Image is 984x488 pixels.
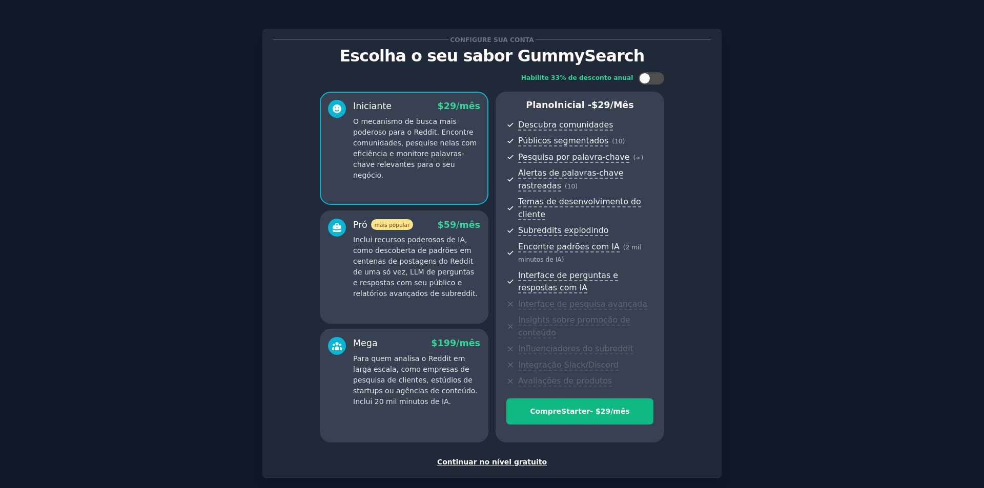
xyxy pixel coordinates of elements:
[554,100,591,110] font: Inicial -
[456,338,480,348] font: /mês
[623,244,626,251] font: (
[518,225,608,235] font: Subreddits explodindo
[623,138,625,145] font: )
[431,338,437,348] font: $
[518,120,613,130] font: Descubra comunidades
[561,407,590,415] font: Starter
[590,407,600,415] font: - $
[375,222,409,228] font: mais popular
[353,220,367,230] font: Pró
[518,299,647,309] font: Interface de pesquisa avançada
[437,458,547,466] font: Continuar no nível gratuito
[641,154,643,161] font: )
[521,74,633,81] font: Habilite 33% de desconto anual
[562,256,564,263] font: )
[575,183,578,190] font: )
[518,344,633,353] font: Influenciadores do subreddit
[353,338,378,348] font: Mega
[633,154,635,161] font: (
[518,270,618,293] font: Interface de perguntas e respostas com IA
[506,398,653,425] button: CompreStarter- $29/mês
[610,100,634,110] font: /mês
[518,197,641,219] font: Temas de desenvolvimento do cliente
[610,407,630,415] font: /mês
[598,100,610,110] font: 29
[456,101,480,111] font: /mês
[444,101,456,111] font: 29
[635,154,641,161] font: ∞
[518,376,612,386] font: Avaliações de produtos
[456,220,480,230] font: /mês
[567,183,576,190] font: 10
[518,168,623,190] font: Alertas de palavras-chave rastreadas
[565,183,567,190] font: (
[518,360,619,370] font: Integração Slack/Discord
[518,136,608,145] font: Públicos segmentados
[518,242,620,251] font: Encontre padrões com IA
[450,36,534,44] font: Configure sua conta
[591,100,598,110] font: $
[353,236,478,298] font: Inclui recursos poderosos de IA, como descoberta de padrões em centenas de postagens do Reddit de...
[353,354,478,406] font: Para quem analisa o Reddit em larga escala, como empresas de pesquisa de clientes, estúdios de st...
[444,220,456,230] font: 59
[438,338,457,348] font: 199
[612,138,614,145] font: (
[601,407,610,415] font: 29
[438,101,444,111] font: $
[526,100,554,110] font: Plano
[353,117,477,179] font: O mecanismo de busca mais poderoso para o Reddit. Encontre comunidades, pesquise nelas com eficiê...
[340,47,645,65] font: Escolha o seu sabor GummySearch
[438,220,444,230] font: $
[518,152,629,162] font: Pesquisa por palavra-chave
[614,138,623,145] font: 10
[518,315,630,337] font: Insights sobre promoção de conteúdo
[353,101,392,111] font: Iniciante
[530,407,561,415] font: Compre
[518,244,641,264] font: 2 mil minutos de IA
